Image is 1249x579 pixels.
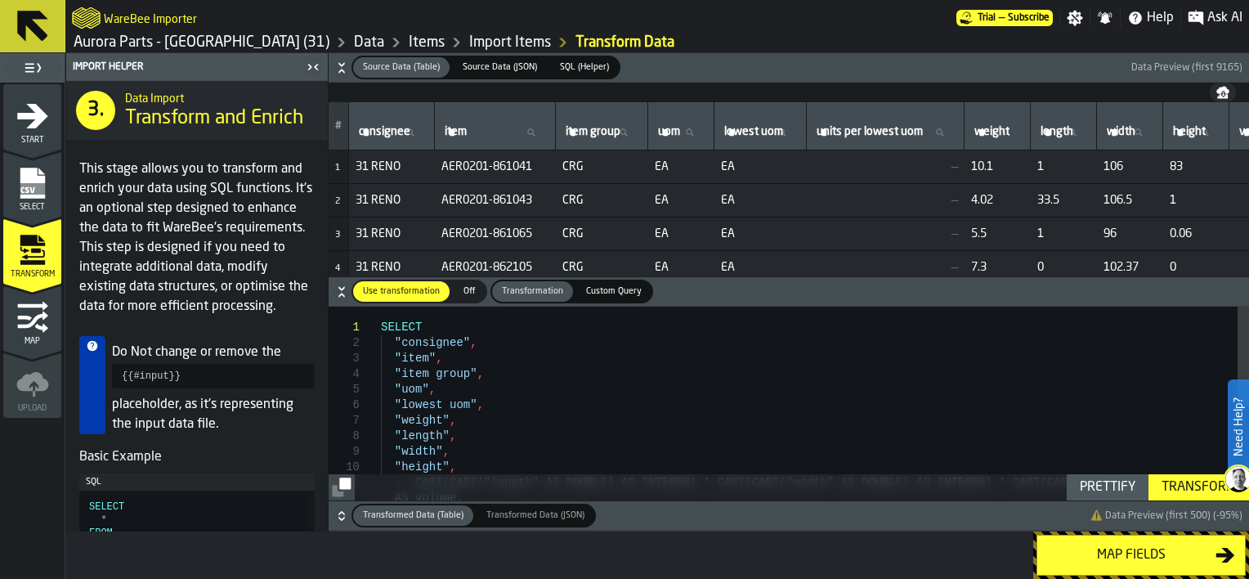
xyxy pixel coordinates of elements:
[335,264,340,273] span: 4
[395,383,429,396] span: "uom"
[1107,125,1135,138] span: label
[395,336,470,349] span: "consignee"
[655,194,708,207] span: EA
[356,285,446,298] span: Use transformation
[356,122,428,143] input: label
[3,136,61,145] span: Start
[351,504,475,527] label: button-switch-multi-Transformed Data (Table)
[329,53,1249,83] button: button-
[562,227,642,240] span: CRG
[1229,381,1247,473] label: Need Help?
[550,57,619,78] div: thumb
[971,261,1024,274] span: 7.3
[576,281,651,302] div: thumb
[956,10,1053,26] div: Menu Subscription
[451,280,487,303] label: button-switch-multi-Off
[356,509,470,523] span: Transformed Data (Table)
[453,281,486,302] div: thumb
[1060,10,1090,26] label: button-toggle-Settings
[1036,535,1246,576] button: button-Map fields
[450,429,456,442] span: ,
[3,270,61,279] span: Transform
[566,125,620,138] span: label
[335,231,340,240] span: 3
[104,10,197,26] h2: Sub Title
[72,3,101,33] a: logo-header
[1170,122,1222,143] input: label
[477,505,594,526] div: thumb
[721,194,800,207] span: EA
[1104,122,1156,143] input: label
[89,527,113,539] span: FROM
[329,277,1249,307] button: button-
[1037,261,1090,274] span: 0
[329,366,360,382] div: 4
[329,474,355,500] button: button-
[1121,8,1180,28] label: button-toggle-Help
[1104,194,1157,207] span: 106.5
[971,227,1024,240] span: 5.5
[3,218,61,284] li: menu Transform
[125,89,315,105] h2: Sub Title
[395,367,477,380] span: "item group"
[351,280,451,303] label: button-switch-multi-Use transformation
[3,285,61,351] li: menu Map
[1037,160,1090,173] span: 1
[356,261,428,274] span: 31 RENO
[112,364,315,388] pre: {{#input}}
[655,261,708,274] span: EA
[3,56,61,79] label: button-toggle-Toggle Full Menu
[495,285,570,298] span: Transformation
[450,414,456,427] span: ,
[1170,160,1223,173] span: 83
[395,398,477,411] span: "lowest uom"
[477,367,484,380] span: ,
[470,336,477,349] span: ,
[329,320,360,335] div: 1
[813,160,958,173] span: —
[441,122,548,143] input: label
[1181,8,1249,28] label: button-toggle-Ask AI
[956,10,1053,26] a: link-to-/wh/i/aa2e4adb-2cd5-4688-aa4a-ec82bcf75d46/pricing/
[436,352,442,365] span: ,
[72,33,674,52] nav: Breadcrumb
[1104,261,1157,274] span: 102.37
[79,447,315,467] h5: Basic Example
[329,501,1249,531] button: button-
[451,56,548,79] label: button-switch-multi-Source Data (JSON)
[450,460,456,474] span: ,
[353,281,450,302] div: thumb
[1170,261,1223,274] span: 0
[409,34,445,52] a: link-to-/wh/i/aa2e4adb-2cd5-4688-aa4a-ec82bcf75d46/data/items/
[3,151,61,217] li: menu Select
[721,160,800,173] span: EA
[562,194,642,207] span: CRG
[817,125,923,138] span: label
[335,197,340,206] span: 2
[441,227,549,240] span: AER0201-861065
[1207,8,1242,28] span: Ask AI
[356,61,446,74] span: Source Data (Table)
[356,194,428,207] span: 31 RENO
[395,460,450,474] span: "height"
[548,56,620,79] label: button-switch-multi-SQL (Helper)
[1131,62,1242,74] span: Data Preview (first 9165)
[492,281,573,302] div: thumb
[441,261,549,274] span: AER0201-862105
[335,164,340,173] span: 1
[329,382,360,397] div: 5
[721,227,800,240] span: EA
[329,335,360,351] div: 2
[359,125,410,138] span: label
[441,194,549,207] span: AER0201-861043
[1210,83,1236,102] button: button-
[112,343,315,362] p: Do Not change or remove the
[974,125,1009,138] span: label
[580,285,648,298] span: Custom Query
[562,160,642,173] span: CRG
[1073,478,1142,497] div: Prettify
[3,337,61,346] span: Map
[354,34,384,52] a: link-to-/wh/i/aa2e4adb-2cd5-4688-aa4a-ec82bcf75d46/data
[395,414,450,427] span: "weight"
[477,398,484,411] span: ,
